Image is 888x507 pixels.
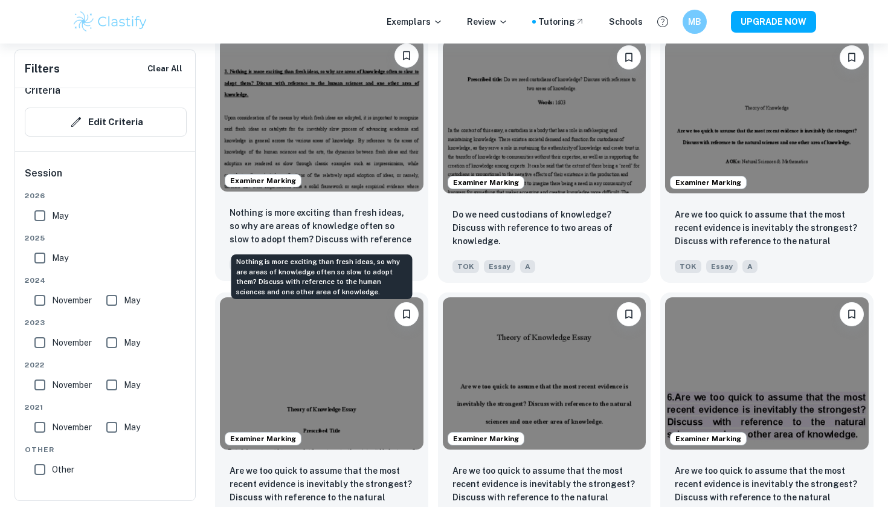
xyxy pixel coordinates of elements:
span: 2024 [25,275,187,286]
div: Nothing is more exciting than fresh ideas, so why are areas of knowledge often so slow to adopt t... [231,254,413,299]
span: A [520,260,535,273]
span: Other [52,463,74,476]
button: Bookmark [840,302,864,326]
p: Exemplars [387,15,443,28]
h6: Criteria [25,83,60,98]
span: Examiner Marking [448,177,524,188]
p: Review [467,15,508,28]
a: Examiner MarkingBookmarkDo we need custodians of knowledge? Discuss with reference to two areas o... [438,36,651,282]
p: Are we too quick to assume that the most recent evidence is inevitably the strongest? Discuss wit... [675,208,859,249]
p: Are we too quick to assume that the most recent evidence is inevitably the strongest? Discuss wit... [675,464,859,505]
a: Examiner MarkingBookmark Nothing is more exciting than fresh ideas, so why are areas of knowledge... [215,36,428,282]
span: May [124,336,140,349]
span: Examiner Marking [671,177,746,188]
span: 2026 [25,190,187,201]
button: MB [683,10,707,34]
span: November [52,336,92,349]
span: 2022 [25,360,187,370]
button: Bookmark [617,45,641,69]
button: Bookmark [394,302,419,326]
span: November [52,294,92,307]
span: May [124,421,140,434]
img: TOK Essay example thumbnail: Do we need custodians of knowledge? Disc [443,40,646,193]
img: Clastify logo [72,10,149,34]
img: TOK Essay example thumbnail: Are we too quick to assume that the most [220,297,423,450]
h6: Filters [25,60,60,77]
button: Help and Feedback [652,11,673,32]
button: Clear All [144,60,185,78]
span: May [52,251,68,265]
span: TOK [675,260,701,273]
span: May [124,294,140,307]
span: Essay [706,260,738,273]
p: Do we need custodians of knowledge? Discuss with reference to two areas of knowledge. [452,208,637,248]
h6: Session [25,166,187,190]
p: Are we too quick to assume that the most recent evidence is inevitably the strongest? Discuss wit... [230,464,414,505]
span: 2021 [25,402,187,413]
img: TOK Essay example thumbnail: Are we too quick to assume that the most [665,40,869,193]
span: May [124,378,140,392]
span: A [742,260,758,273]
span: May [52,209,68,222]
h6: MB [688,15,702,28]
span: Examiner Marking [225,175,301,186]
span: 2023 [25,317,187,328]
button: Bookmark [840,45,864,69]
img: TOK Essay example thumbnail: Are we too quick to assume that the most [443,297,646,450]
button: Bookmark [617,302,641,326]
a: Tutoring [538,15,585,28]
p: Are we too quick to assume that the most recent evidence is inevitably the strongest? Discuss wit... [452,464,637,505]
span: November [52,421,92,434]
a: Examiner MarkingBookmarkAre we too quick to assume that the most recent evidence is inevitably th... [660,36,874,282]
p: Nothing is more exciting than fresh ideas, so why are areas of knowledge often so slow to adopt t... [230,206,414,247]
span: Essay [484,260,515,273]
span: Examiner Marking [225,433,301,444]
img: TOK Essay example thumbnail: Are we too quick to assume that the most [665,297,869,450]
button: Edit Criteria [25,108,187,137]
button: UPGRADE NOW [731,11,816,33]
a: Schools [609,15,643,28]
img: TOK Essay example thumbnail: Nothing is more exciting than fresh ide [220,39,423,191]
span: Examiner Marking [671,433,746,444]
span: 2025 [25,233,187,244]
button: Bookmark [394,44,419,68]
span: Examiner Marking [448,433,524,444]
span: Other [25,444,187,455]
span: November [52,378,92,392]
span: TOK [452,260,479,273]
